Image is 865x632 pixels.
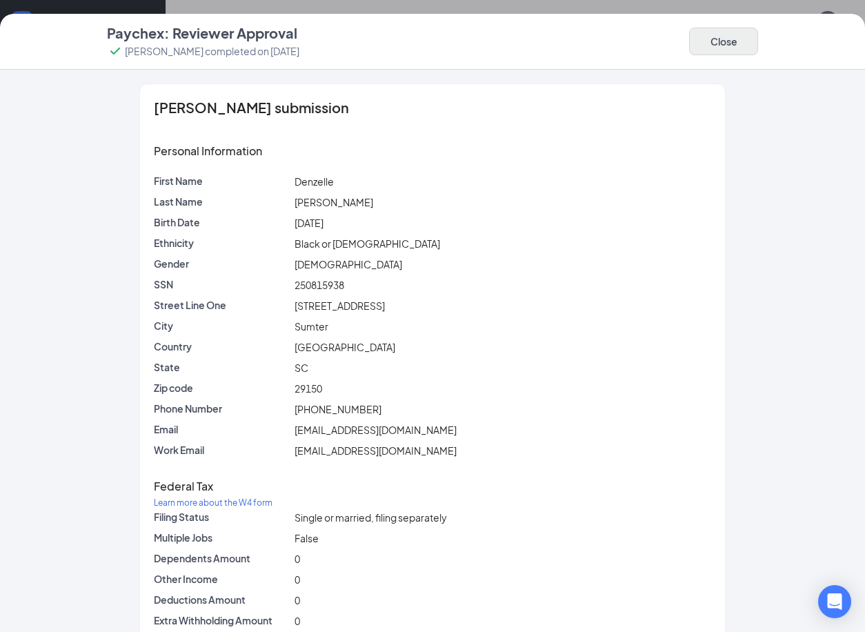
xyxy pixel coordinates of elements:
[154,236,289,250] p: Ethnicity
[154,298,289,312] p: Street Line One
[125,44,299,58] p: [PERSON_NAME] completed on [DATE]
[154,174,289,188] p: First Name
[295,573,300,586] span: 0
[154,215,289,229] p: Birth Date
[295,362,308,374] span: SC
[154,531,289,544] p: Multiple Jobs
[295,299,385,312] span: [STREET_ADDRESS]
[295,403,381,415] span: [PHONE_NUMBER]
[295,594,300,606] span: 0
[154,613,289,627] p: Extra Withholding Amount
[295,237,440,250] span: Black or [DEMOGRAPHIC_DATA]
[154,572,289,586] p: Other Income
[295,175,334,188] span: Denzelle
[295,279,344,291] span: 250815938
[154,551,289,565] p: Dependents Amount
[154,339,289,353] p: Country
[154,479,213,493] span: Federal Tax
[154,443,289,457] p: Work Email
[154,497,272,508] span: Learn more about the W4 form
[295,320,328,333] span: Sumter
[107,23,297,43] h4: Paychex: Reviewer Approval
[154,593,289,606] p: Deductions Amount
[295,615,300,627] span: 0
[295,424,457,436] span: [EMAIL_ADDRESS][DOMAIN_NAME]
[154,510,289,524] p: Filing Status
[295,341,395,353] span: [GEOGRAPHIC_DATA]
[154,195,289,208] p: Last Name
[107,43,123,59] svg: Checkmark
[154,381,289,395] p: Zip code
[295,196,373,208] span: [PERSON_NAME]
[154,101,349,115] span: [PERSON_NAME] submission
[154,277,289,291] p: SSN
[689,28,758,55] button: Close
[818,585,851,618] div: Open Intercom Messenger
[295,553,300,565] span: 0
[295,511,447,524] span: Single or married, filing separately
[154,495,272,508] a: Learn more about the W4 form
[154,360,289,374] p: State
[154,144,262,158] span: Personal Information
[295,258,402,270] span: [DEMOGRAPHIC_DATA]
[295,217,324,229] span: [DATE]
[154,257,289,270] p: Gender
[295,444,457,457] span: [EMAIL_ADDRESS][DOMAIN_NAME]
[295,382,322,395] span: 29150
[154,402,289,415] p: Phone Number
[154,422,289,436] p: Email
[154,319,289,333] p: City
[295,532,319,544] span: False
